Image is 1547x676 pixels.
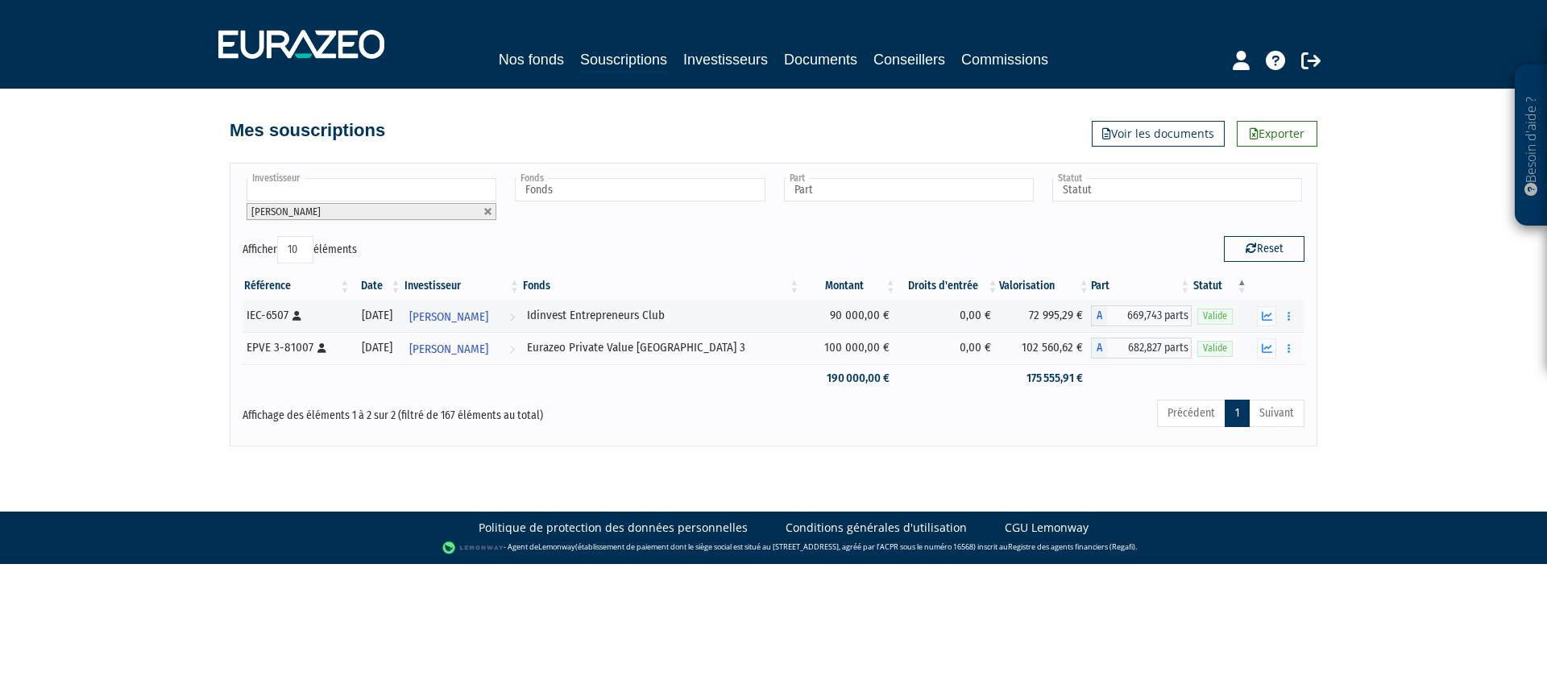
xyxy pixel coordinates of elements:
[403,272,521,300] th: Investisseur: activer pour trier la colonne par ordre croissant
[1091,272,1192,300] th: Part: activer pour trier la colonne par ordre croissant
[243,236,357,263] label: Afficher éléments
[1107,338,1192,359] span: 682,827 parts
[16,540,1531,556] div: - Agent de (établissement de paiement dont le siège social est situé au [STREET_ADDRESS], agréé p...
[351,272,402,300] th: Date: activer pour trier la colonne par ordre croissant
[898,332,1000,364] td: 0,00 €
[317,343,326,353] i: [Français] Personne physique
[898,300,1000,332] td: 0,00 €
[1091,338,1192,359] div: A - Eurazeo Private Value Europe 3
[999,300,1090,332] td: 72 995,29 €
[1092,121,1225,147] a: Voir les documents
[409,302,488,332] span: [PERSON_NAME]
[1225,400,1250,427] a: 1
[1224,236,1304,262] button: Reset
[683,48,768,71] a: Investisseurs
[784,48,857,71] a: Documents
[527,339,795,356] div: Eurazeo Private Value [GEOGRAPHIC_DATA] 3
[999,272,1090,300] th: Valorisation: activer pour trier la colonne par ordre croissant
[1522,73,1541,218] p: Besoin d'aide ?
[509,302,515,332] i: Voir l'investisseur
[403,332,521,364] a: [PERSON_NAME]
[521,272,801,300] th: Fonds: activer pour trier la colonne par ordre croissant
[580,48,667,73] a: Souscriptions
[403,300,521,332] a: [PERSON_NAME]
[247,307,346,324] div: IEC-6507
[230,121,385,140] h4: Mes souscriptions
[357,307,396,324] div: [DATE]
[1197,341,1233,356] span: Valide
[479,520,748,536] a: Politique de protection des données personnelles
[1107,305,1192,326] span: 669,743 parts
[243,272,351,300] th: Référence : activer pour trier la colonne par ordre croissant
[898,272,1000,300] th: Droits d'entrée: activer pour trier la colonne par ordre croissant
[786,520,967,536] a: Conditions générales d'utilisation
[538,541,575,552] a: Lemonway
[1008,541,1135,552] a: Registre des agents financiers (Regafi)
[409,334,488,364] span: [PERSON_NAME]
[243,398,671,424] div: Affichage des éléments 1 à 2 sur 2 (filtré de 167 éléments au total)
[801,300,897,332] td: 90 000,00 €
[527,307,795,324] div: Idinvest Entrepreneurs Club
[999,364,1090,392] td: 175 555,91 €
[1237,121,1317,147] a: Exporter
[873,48,945,71] a: Conseillers
[509,334,515,364] i: Voir l'investisseur
[1091,305,1192,326] div: A - Idinvest Entrepreneurs Club
[218,30,384,59] img: 1732889491-logotype_eurazeo_blanc_rvb.png
[961,48,1048,71] a: Commissions
[801,272,897,300] th: Montant: activer pour trier la colonne par ordre croissant
[1091,338,1107,359] span: A
[1091,305,1107,326] span: A
[801,332,897,364] td: 100 000,00 €
[801,364,897,392] td: 190 000,00 €
[999,332,1090,364] td: 102 560,62 €
[442,540,504,556] img: logo-lemonway.png
[1192,272,1249,300] th: Statut : activer pour trier la colonne par ordre d&eacute;croissant
[1197,309,1233,324] span: Valide
[247,339,346,356] div: EPVE 3-81007
[251,205,321,218] span: [PERSON_NAME]
[499,48,564,71] a: Nos fonds
[357,339,396,356] div: [DATE]
[292,311,301,321] i: [Français] Personne physique
[277,236,313,263] select: Afficheréléments
[1005,520,1089,536] a: CGU Lemonway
